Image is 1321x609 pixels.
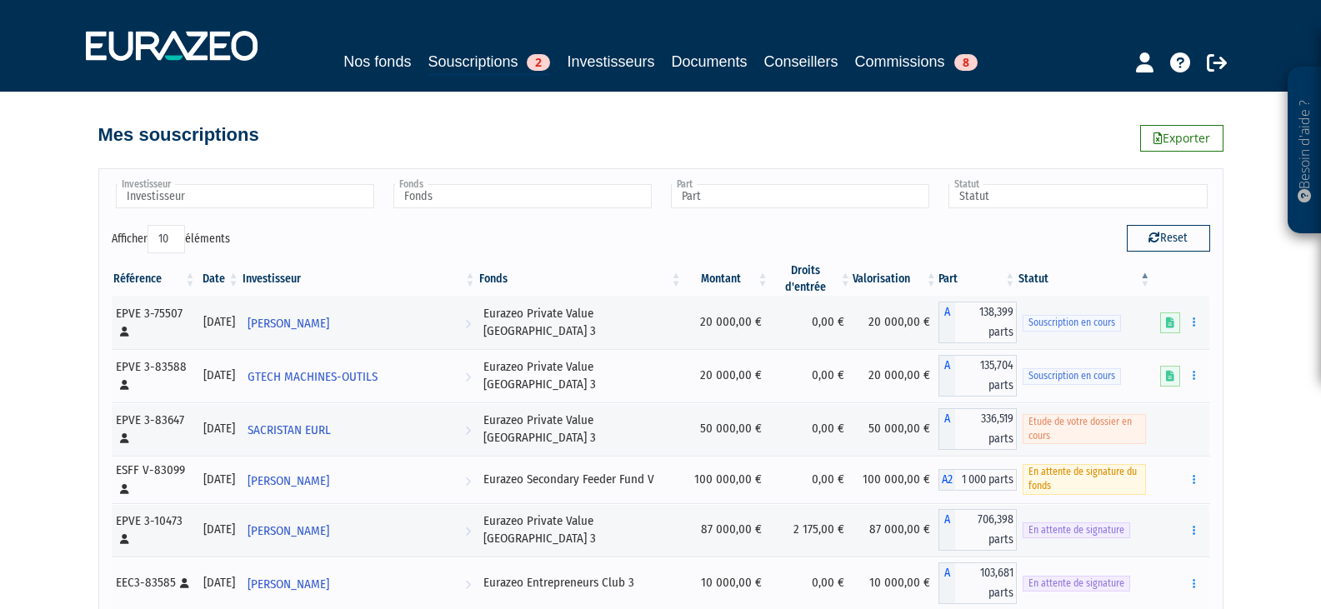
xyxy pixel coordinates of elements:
[483,574,678,592] div: Eurazeo Entrepreneurs Club 3
[465,362,471,392] i: Voir l'investisseur
[938,562,1017,604] div: A - Eurazeo Entrepreneurs Club 3
[248,569,329,600] span: [PERSON_NAME]
[465,415,471,446] i: Voir l'investisseur
[483,358,678,394] div: Eurazeo Private Value [GEOGRAPHIC_DATA] 3
[770,503,853,557] td: 2 175,00 €
[1023,576,1130,592] span: En attente de signature
[241,412,478,446] a: SACRISTAN EURL
[683,402,770,456] td: 50 000,00 €
[683,503,770,557] td: 87 000,00 €
[203,574,235,592] div: [DATE]
[465,466,471,497] i: Voir l'investisseur
[241,513,478,547] a: [PERSON_NAME]
[116,462,192,497] div: ESFF V-83099
[120,327,129,337] i: [Français] Personne physique
[1023,464,1146,494] span: En attente de signature du fonds
[938,469,1017,491] div: A2 - Eurazeo Secondary Feeder Fund V
[465,516,471,547] i: Voir l'investisseur
[567,50,654,73] a: Investisseurs
[203,420,235,437] div: [DATE]
[938,562,955,604] span: A
[1023,414,1146,444] span: Etude de votre dossier en cours
[241,463,478,497] a: [PERSON_NAME]
[938,408,955,450] span: A
[764,50,838,73] a: Conseillers
[938,262,1017,296] th: Part: activer pour trier la colonne par ordre croissant
[203,313,235,331] div: [DATE]
[248,308,329,339] span: [PERSON_NAME]
[1295,76,1314,226] p: Besoin d'aide ?
[428,50,550,76] a: Souscriptions2
[683,262,770,296] th: Montant: activer pour trier la colonne par ordre croissant
[248,466,329,497] span: [PERSON_NAME]
[241,262,478,296] th: Investisseur: activer pour trier la colonne par ordre croissant
[203,521,235,538] div: [DATE]
[770,349,853,402] td: 0,00 €
[938,302,1017,343] div: A - Eurazeo Private Value Europe 3
[955,509,1017,551] span: 706,398 parts
[1140,125,1223,152] a: Exporter
[955,355,1017,397] span: 135,704 parts
[1023,522,1130,538] span: En attente de signature
[683,456,770,503] td: 100 000,00 €
[343,50,411,73] a: Nos fonds
[241,359,478,392] a: GTECH MACHINES-OUTILS
[116,358,192,394] div: EPVE 3-83588
[853,296,938,349] td: 20 000,00 €
[853,262,938,296] th: Valorisation: activer pour trier la colonne par ordre croissant
[770,296,853,349] td: 0,00 €
[938,355,955,397] span: A
[938,469,955,491] span: A2
[855,50,978,73] a: Commissions8
[938,509,1017,551] div: A - Eurazeo Private Value Europe 3
[853,503,938,557] td: 87 000,00 €
[955,562,1017,604] span: 103,681 parts
[116,574,192,592] div: EEC3-83585
[241,306,478,339] a: [PERSON_NAME]
[248,516,329,547] span: [PERSON_NAME]
[112,225,230,253] label: Afficher éléments
[954,54,978,71] span: 8
[86,31,258,61] img: 1732889491-logotype_eurazeo_blanc_rvb.png
[120,380,129,390] i: [Français] Personne physique
[116,512,192,548] div: EPVE 3-10473
[483,305,678,341] div: Eurazeo Private Value [GEOGRAPHIC_DATA] 3
[683,349,770,402] td: 20 000,00 €
[241,567,478,600] a: [PERSON_NAME]
[955,302,1017,343] span: 138,399 parts
[203,471,235,488] div: [DATE]
[853,349,938,402] td: 20 000,00 €
[938,302,955,343] span: A
[248,362,378,392] span: GTECH MACHINES-OUTILS
[120,433,129,443] i: [Français] Personne physique
[770,402,853,456] td: 0,00 €
[116,305,192,341] div: EPVE 3-75507
[112,262,198,296] th: Référence : activer pour trier la colonne par ordre croissant
[483,471,678,488] div: Eurazeo Secondary Feeder Fund V
[248,415,331,446] span: SACRISTAN EURL
[1017,262,1152,296] th: Statut : activer pour trier la colonne par ordre d&eacute;croissant
[770,262,853,296] th: Droits d'entrée: activer pour trier la colonne par ordre croissant
[770,456,853,503] td: 0,00 €
[203,367,235,384] div: [DATE]
[1127,225,1210,252] button: Reset
[938,408,1017,450] div: A - Eurazeo Private Value Europe 3
[148,225,185,253] select: Afficheréléments
[180,578,189,588] i: [Français] Personne physique
[465,308,471,339] i: Voir l'investisseur
[938,509,955,551] span: A
[478,262,683,296] th: Fonds: activer pour trier la colonne par ordre croissant
[853,456,938,503] td: 100 000,00 €
[955,469,1017,491] span: 1 000 parts
[527,54,550,71] span: 2
[465,569,471,600] i: Voir l'investisseur
[198,262,241,296] th: Date: activer pour trier la colonne par ordre croissant
[98,125,259,145] h4: Mes souscriptions
[483,512,678,548] div: Eurazeo Private Value [GEOGRAPHIC_DATA] 3
[1023,368,1121,384] span: Souscription en cours
[853,402,938,456] td: 50 000,00 €
[483,412,678,447] div: Eurazeo Private Value [GEOGRAPHIC_DATA] 3
[955,408,1017,450] span: 336,519 parts
[120,484,129,494] i: [Français] Personne physique
[116,412,192,447] div: EPVE 3-83647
